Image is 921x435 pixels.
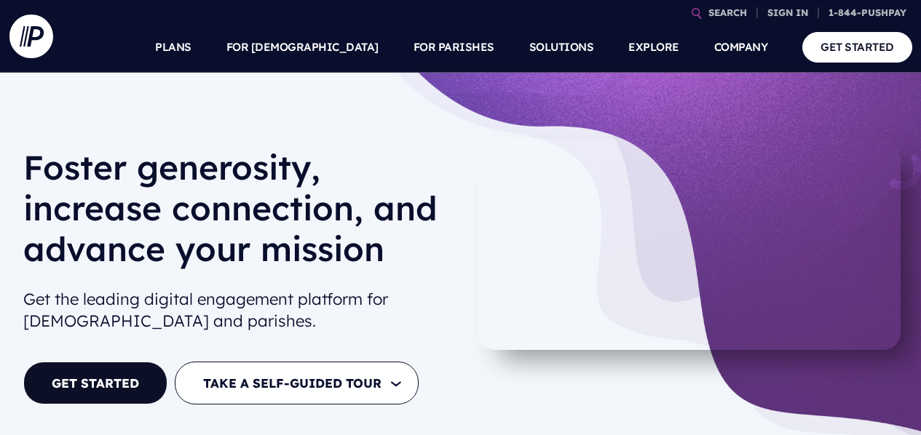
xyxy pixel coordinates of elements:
[23,147,451,281] h1: Foster generosity, increase connection, and advance your mission
[802,32,912,62] a: GET STARTED
[628,22,679,73] a: EXPLORE
[714,22,768,73] a: COMPANY
[155,22,191,73] a: PLANS
[226,22,379,73] a: FOR [DEMOGRAPHIC_DATA]
[23,362,167,404] a: GET STARTED
[529,22,594,73] a: SOLUTIONS
[414,22,494,73] a: FOR PARISHES
[23,282,451,339] h2: Get the leading digital engagement platform for [DEMOGRAPHIC_DATA] and parishes.
[175,362,419,404] button: TAKE A SELF-GUIDED TOUR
